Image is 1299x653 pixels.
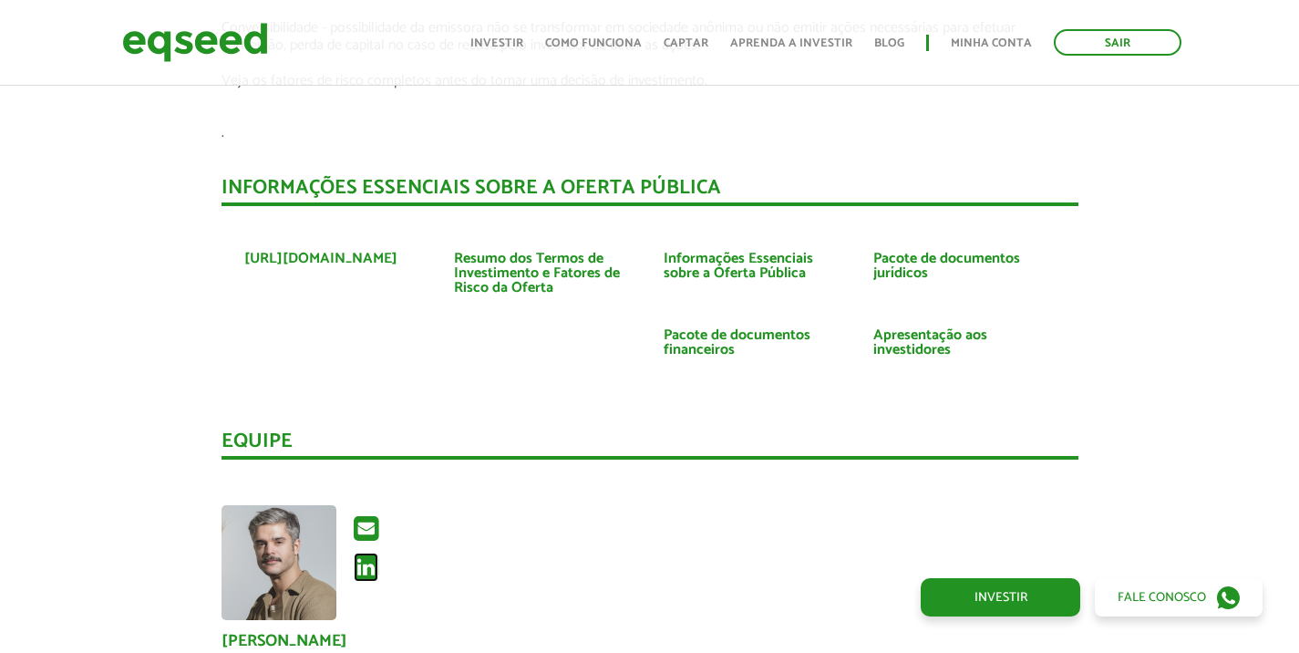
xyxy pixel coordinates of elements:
[873,328,1056,358] a: Apresentação aos investidores
[664,37,708,49] a: Captar
[222,178,1078,206] div: INFORMAÇÕES ESSENCIAIS SOBRE A OFERTA PÚBLICA
[122,18,268,67] img: EqSeed
[222,505,336,620] a: Ver perfil do usuário.
[545,37,642,49] a: Como funciona
[470,37,523,49] a: Investir
[873,252,1056,281] a: Pacote de documentos jurídicos
[730,37,852,49] a: Aprenda a investir
[664,252,846,281] a: Informações Essenciais sobre a Oferta Pública
[1054,29,1181,56] a: Sair
[921,578,1080,617] a: Investir
[874,37,904,49] a: Blog
[1095,578,1263,617] a: Fale conosco
[222,505,336,620] img: Foto de Gentil Nascimento
[222,431,1078,460] div: Equipe
[222,124,1078,141] p: .
[664,328,846,358] a: Pacote de documentos financeiros
[222,72,1078,89] p: Veja os fatores de risco completos antes do tomar uma decisão de investimento.
[222,633,347,649] a: [PERSON_NAME]
[951,37,1032,49] a: Minha conta
[454,252,636,295] a: Resumo dos Termos de Investimento e Fatores de Risco da Oferta
[244,252,397,266] a: [URL][DOMAIN_NAME]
